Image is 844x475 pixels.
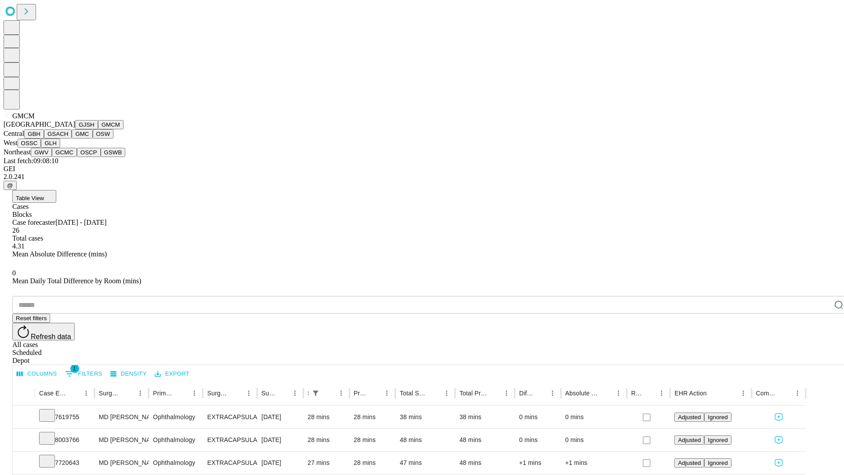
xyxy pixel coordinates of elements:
div: Absolute Difference [565,390,599,397]
div: Primary Service [153,390,175,397]
div: Ophthalmology [153,429,198,451]
button: Adjusted [674,413,704,422]
span: Table View [16,195,44,201]
span: Ignored [708,460,728,466]
button: Adjusted [674,435,704,445]
div: MD [PERSON_NAME] [99,452,144,474]
button: GMC [72,129,92,139]
span: Adjusted [678,460,701,466]
button: Show filters [309,387,322,399]
button: Menu [134,387,146,399]
button: GBH [24,129,44,139]
button: Sort [230,387,243,399]
span: Central [4,130,24,137]
button: GMCM [98,120,124,129]
button: Sort [323,387,335,399]
div: Ophthalmology [153,452,198,474]
span: Adjusted [678,437,701,443]
button: Expand [17,456,30,471]
div: 7619755 [39,406,90,428]
button: Reset filters [12,314,50,323]
div: Predicted In Room Duration [354,390,368,397]
div: Difference [519,390,533,397]
div: 2.0.241 [4,173,840,181]
div: 28 mins [354,406,391,428]
div: Case Epic Id [39,390,67,397]
button: Sort [534,387,546,399]
button: Sort [488,387,500,399]
div: EXTRACAPSULAR CATARACT REMOVAL WITH [MEDICAL_DATA] [207,429,252,451]
span: Refresh data [31,333,71,340]
button: Density [108,367,149,381]
button: Select columns [15,367,59,381]
button: GSACH [44,129,72,139]
div: [DATE] [262,406,299,428]
span: 1 [70,364,79,373]
div: 48 mins [459,429,510,451]
div: 0 mins [565,406,622,428]
span: [GEOGRAPHIC_DATA] [4,121,75,128]
button: Refresh data [12,323,75,340]
div: 8003766 [39,429,90,451]
button: Sort [368,387,381,399]
span: 0 [12,269,16,277]
button: Sort [779,387,791,399]
button: Menu [243,387,255,399]
button: Menu [737,387,749,399]
div: +1 mins [565,452,622,474]
div: Total Predicted Duration [459,390,487,397]
span: West [4,139,18,146]
span: Ignored [708,437,728,443]
div: GEI [4,165,840,173]
span: 4.31 [12,242,25,250]
span: @ [7,182,13,189]
div: 28 mins [354,452,391,474]
div: 38 mins [459,406,510,428]
button: Export [153,367,192,381]
div: 47 mins [400,452,451,474]
button: GSWB [101,148,126,157]
span: 26 [12,227,19,234]
button: Sort [428,387,440,399]
button: Ignored [704,413,731,422]
button: GCMC [52,148,77,157]
div: 28 mins [308,429,345,451]
span: GMCM [12,112,35,120]
div: Ophthalmology [153,406,198,428]
button: Sort [176,387,188,399]
button: Menu [80,387,92,399]
button: Menu [500,387,513,399]
span: Adjusted [678,414,701,420]
div: EHR Action [674,390,706,397]
div: 7720643 [39,452,90,474]
div: Comments [756,390,778,397]
div: 0 mins [519,429,557,451]
div: Resolved in EHR [631,390,643,397]
div: [DATE] [262,429,299,451]
button: OSW [93,129,114,139]
div: 48 mins [459,452,510,474]
button: Menu [335,387,347,399]
div: +1 mins [519,452,557,474]
button: Expand [17,433,30,448]
div: MD [PERSON_NAME] [99,406,144,428]
button: Menu [612,387,625,399]
button: Menu [289,387,301,399]
span: Case forecaster [12,219,55,226]
button: Menu [440,387,453,399]
button: GLH [41,139,60,148]
button: Menu [381,387,393,399]
span: Last fetch: 09:08:10 [4,157,58,164]
div: Surgery Name [207,390,229,397]
button: Sort [600,387,612,399]
div: 28 mins [354,429,391,451]
div: MD [PERSON_NAME] [99,429,144,451]
div: Surgeon Name [99,390,121,397]
div: 0 mins [519,406,557,428]
button: Menu [546,387,559,399]
div: Scheduled In Room Duration [308,390,309,397]
button: Sort [276,387,289,399]
div: [DATE] [262,452,299,474]
button: OSCP [77,148,101,157]
button: Show filters [63,367,105,381]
